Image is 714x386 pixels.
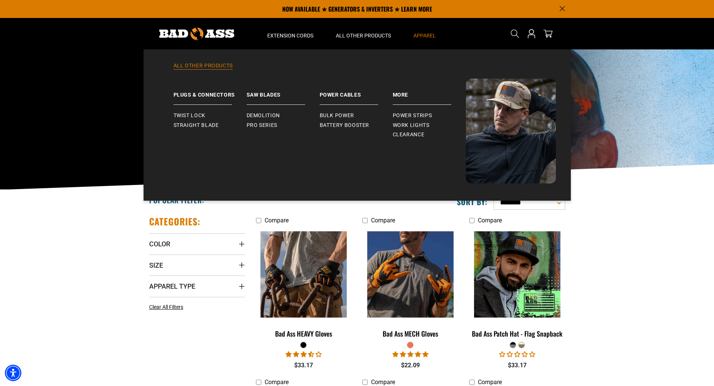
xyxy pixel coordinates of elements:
[159,62,556,79] a: All Other Products
[149,276,245,297] summary: Apparel Type
[247,121,320,130] a: Pro Series
[478,217,502,224] span: Compare
[174,122,219,129] span: Straight Blade
[320,112,354,119] span: Bulk Power
[247,111,320,121] a: Demolition
[256,228,352,341] a: Bad Ass HEAVY Gloves Bad Ass HEAVY Gloves
[325,18,402,49] summary: All Other Products
[320,79,393,105] a: Power Cables
[320,122,370,129] span: Battery Booster
[149,304,183,310] span: Clear All Filters
[149,261,163,270] span: Size
[466,79,556,183] img: Bad Ass Extension Cords
[174,79,247,105] a: Plugs & Connectors
[392,351,428,358] span: 4.88 stars
[509,28,521,40] summary: Search
[542,29,554,38] a: cart
[265,217,289,224] span: Compare
[393,112,432,119] span: Power Strips
[470,231,564,317] img: multicam black
[265,379,289,386] span: Compare
[402,18,447,49] summary: Apparel
[256,18,325,49] summary: Extension Cords
[5,365,21,381] div: Accessibility Menu
[469,228,565,341] a: multicam black Bad Ass Patch Hat - Flag Snapback
[247,79,320,105] a: Saw Blades
[362,228,458,341] a: orange Bad Ass MECH Gloves
[362,330,458,337] div: Bad Ass MECH Gloves
[149,240,170,248] span: Color
[469,361,565,370] div: $33.17
[149,282,195,291] span: Apparel Type
[174,112,205,119] span: Twist Lock
[393,122,430,129] span: Work Lights
[371,379,395,386] span: Compare
[393,131,425,138] span: Clearance
[256,231,351,317] img: Bad Ass HEAVY Gloves
[159,28,234,40] img: Bad Ass Extension Cords
[457,197,488,207] label: Sort by:
[478,379,502,386] span: Compare
[149,233,245,254] summary: Color
[393,111,466,121] a: Power Strips
[320,121,393,130] a: Battery Booster
[363,231,458,317] img: orange
[393,130,466,140] a: Clearance
[247,112,280,119] span: Demolition
[149,303,186,311] a: Clear All Filters
[256,330,352,337] div: Bad Ass HEAVY Gloves
[320,111,393,121] a: Bulk Power
[371,217,395,224] span: Compare
[267,32,313,39] span: Extension Cords
[247,122,277,129] span: Pro Series
[393,121,466,130] a: Work Lights
[499,351,535,358] span: 0.00 stars
[174,111,247,121] a: Twist Lock
[174,121,247,130] a: Straight Blade
[336,32,391,39] span: All Other Products
[149,216,201,227] h2: Categories:
[393,79,466,105] a: Battery Booster More Power Strips
[413,32,436,39] span: Apparel
[149,255,245,276] summary: Size
[149,195,204,205] h2: Popular Filter:
[286,351,322,358] span: 3.56 stars
[469,330,565,337] div: Bad Ass Patch Hat - Flag Snapback
[525,18,537,49] a: Open this option
[362,361,458,370] div: $22.09
[256,361,352,370] div: $33.17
